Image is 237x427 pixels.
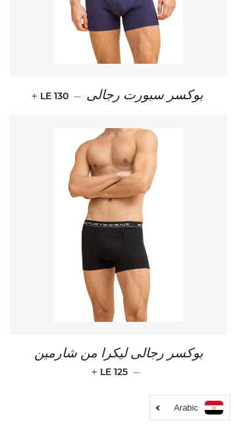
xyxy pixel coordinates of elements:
span: LE 130 [34,90,68,102]
span: — [74,90,81,102]
span: بوكسر سبورت رجالى [86,88,203,102]
span: LE 125 [94,366,128,378]
span: بوكسر رجالى ليكرا من شارمين [34,346,203,361]
span: — [133,366,140,378]
a: بوكسر رجالى ليكرا من شارمين — LE 125 [10,335,227,389]
i: Arabic [174,403,198,412]
a: بوكسر سبورت رجالى — LE 130 [10,77,227,114]
a: Arabic [157,401,223,415]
